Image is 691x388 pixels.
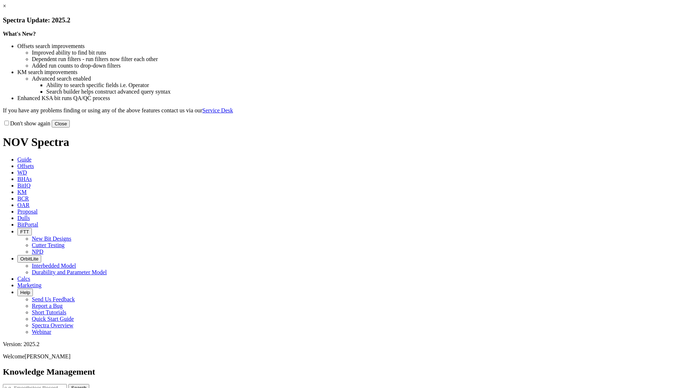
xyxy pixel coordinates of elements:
li: Improved ability to find bit runs [32,49,688,56]
a: Spectra Overview [32,322,73,328]
span: Calcs [17,276,30,282]
label: Don't show again [3,120,50,126]
button: Close [52,120,70,128]
a: Quick Start Guide [32,316,74,322]
span: Proposal [17,208,38,215]
strong: What's New? [3,31,36,37]
a: Interbedded Model [32,263,76,269]
span: Help [20,290,30,295]
span: [PERSON_NAME] [25,353,70,359]
p: Welcome [3,353,688,360]
li: Offsets search improvements [17,43,688,49]
a: Durability and Parameter Model [32,269,107,275]
h3: Spectra Update: 2025.2 [3,16,688,24]
li: Ability to search specific fields i.e. Operator [46,82,688,89]
div: Version: 2025.2 [3,341,688,348]
span: WD [17,169,27,176]
a: New Bit Designs [32,236,71,242]
span: OAR [17,202,30,208]
span: BCR [17,195,29,202]
a: Report a Bug [32,303,63,309]
li: Search builder helps construct advanced query syntax [46,89,688,95]
li: Advanced search enabled [32,76,688,82]
span: Dulls [17,215,30,221]
span: BitPortal [17,221,38,228]
h1: NOV Spectra [3,135,688,149]
li: KM search improvements [17,69,688,76]
a: Webinar [32,329,51,335]
span: FTT [20,229,29,234]
span: OrbitLite [20,256,38,262]
a: NPD [32,249,43,255]
span: Marketing [17,282,42,288]
a: Send Us Feedback [32,296,75,302]
li: Enhanced KSA bit runs QA/QC process [17,95,688,102]
li: Added run counts to drop-down filters [32,62,688,69]
a: Cutter Testing [32,242,65,248]
span: Guide [17,156,31,163]
a: Short Tutorials [32,309,66,315]
a: Service Desk [202,107,233,113]
span: Offsets [17,163,34,169]
span: BHAs [17,176,32,182]
span: KM [17,189,27,195]
span: BitIQ [17,182,30,189]
h2: Knowledge Management [3,367,688,377]
a: × [3,3,6,9]
li: Dependent run filters - run filters now filter each other [32,56,688,62]
input: Don't show again [4,121,9,125]
p: If you have any problems finding or using any of the above features contact us via our [3,107,688,114]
